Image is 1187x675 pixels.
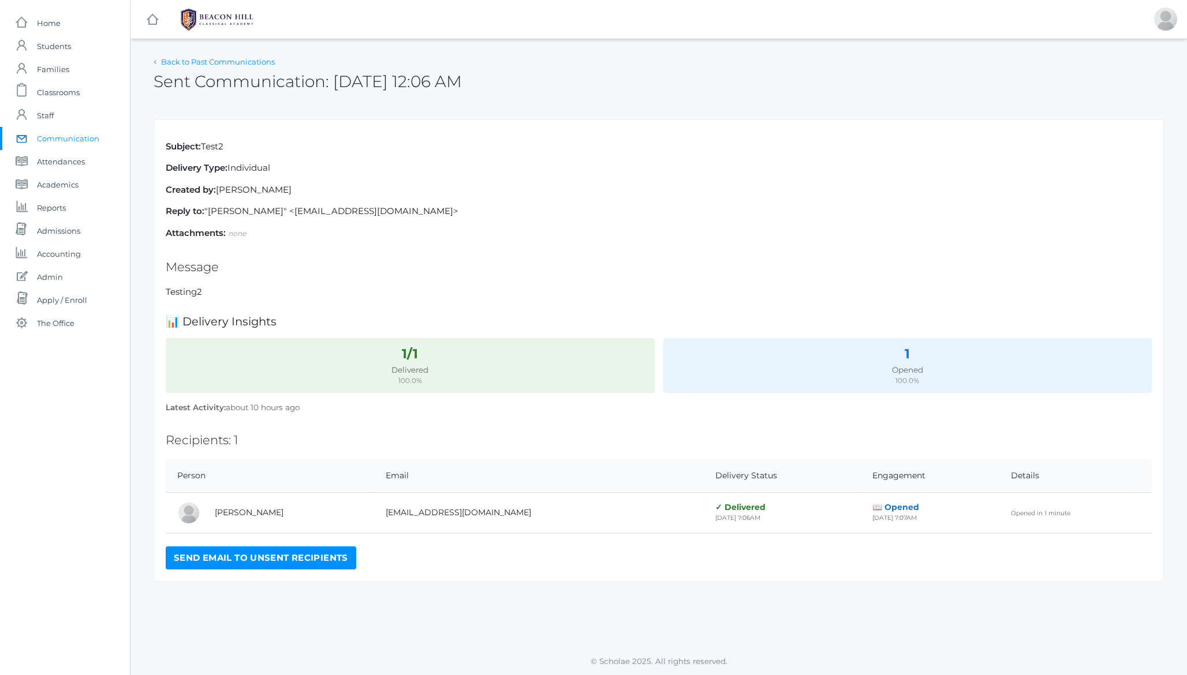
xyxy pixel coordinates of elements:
[172,376,648,386] div: 100.0%
[172,364,648,376] div: Delivered
[130,655,1187,667] p: © Scholae 2025. All rights reserved.
[1154,7,1177,31] div: Jason Roberts
[215,507,283,517] a: [PERSON_NAME]
[374,459,703,493] th: Email
[37,12,61,35] span: Home
[166,141,201,152] strong: Subject:
[37,312,74,335] span: The Office
[374,492,703,533] td: [EMAIL_ADDRESS][DOMAIN_NAME]
[37,173,79,196] span: Academics
[715,502,766,512] span: ✓ Delivered
[872,502,919,512] span: 📖 Opened
[37,58,69,81] span: Families
[999,459,1152,493] th: Details
[37,288,87,312] span: Apply / Enroll
[166,260,1152,273] h2: Message
[37,265,63,288] span: Admin
[166,286,1152,299] p: Testing2
[228,229,246,238] em: none
[37,196,66,219] span: Reports
[166,316,1152,328] h3: 📊 Delivery Insights
[37,127,99,150] span: Communication
[166,162,1152,175] p: Individual
[166,184,216,195] strong: Created by:
[154,73,462,91] h2: Sent Communication: [DATE] 12:06 AM
[872,514,917,522] small: [DATE] 7:07AM
[37,219,80,242] span: Admissions
[670,364,1145,376] div: Opened
[166,140,1152,153] p: Test2
[166,546,356,569] a: Send Email to Unsent Recipients
[166,205,204,216] strong: Reply to:
[166,227,226,238] strong: Attachments:
[704,459,861,493] th: Delivery Status
[166,459,374,493] th: Person
[166,183,1152,197] p: [PERSON_NAME]
[37,35,71,58] span: Students
[37,150,85,173] span: Attendances
[172,344,648,364] div: 1/1
[161,57,275,66] a: Back to Past Communications
[670,344,1145,364] div: 1
[166,403,226,412] strong: Latest Activity:
[861,459,1000,493] th: Engagement
[37,104,54,127] span: Staff
[166,433,1152,447] h2: Recipients: 1
[177,501,200,524] div: Jason Roberts
[166,402,1152,413] p: about 10 hours ago
[166,205,1152,218] p: "[PERSON_NAME]" <[EMAIL_ADDRESS][DOMAIN_NAME]>
[174,5,260,34] img: BHCALogos-05-308ed15e86a5a0abce9b8dd61676a3503ac9727e845dece92d48e8588c001991.png
[715,514,760,522] small: [DATE] 7:06AM
[37,242,81,265] span: Accounting
[166,162,227,173] strong: Delivery Type:
[1011,509,1070,517] small: Opened in 1 minute
[670,376,1145,386] div: 100.0%
[37,81,80,104] span: Classrooms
